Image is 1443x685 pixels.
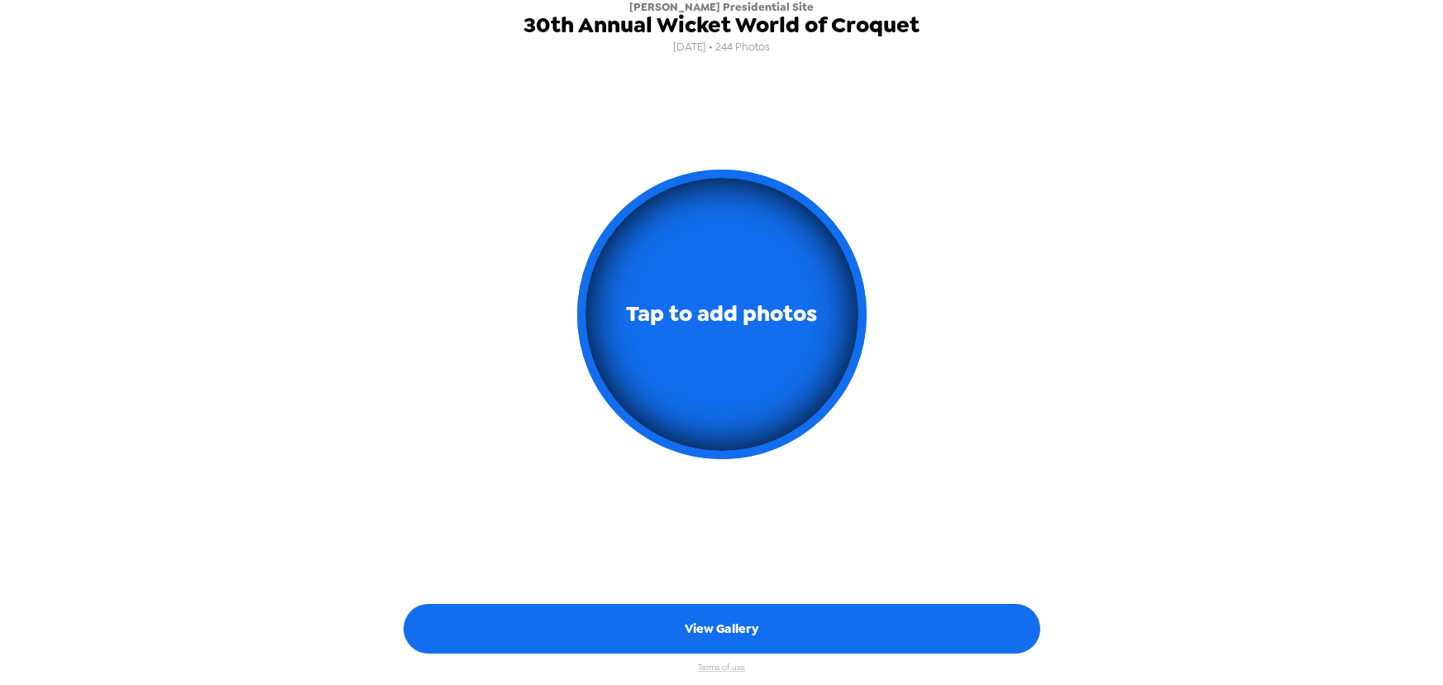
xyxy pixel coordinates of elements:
[673,36,770,59] span: [DATE] • 244 Photos
[698,662,745,673] a: Terms of use
[404,604,1040,654] button: View Gallery
[577,170,867,459] button: Tap to add photos
[523,14,920,36] span: 30th Annual Wicket World of Croquet
[626,295,817,333] span: Tap to add photos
